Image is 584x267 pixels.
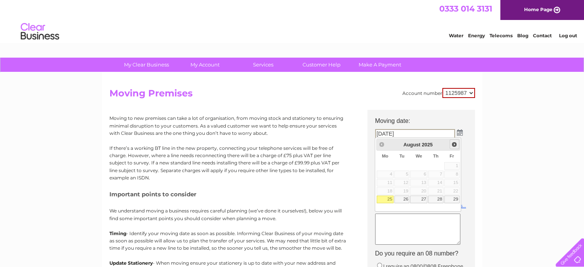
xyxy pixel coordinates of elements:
[415,154,422,158] span: Wednesday
[450,139,459,149] a: Next
[109,114,347,137] p: Moving to new premises can take a lot of organisation, from moving stock and stationery to ensuri...
[422,142,432,148] span: 2025
[109,88,475,103] h2: Moving Premises
[451,141,457,148] span: Next
[232,58,295,72] a: Services
[394,196,410,203] a: 26
[109,260,153,266] b: Update Stationery
[449,33,463,38] a: Water
[115,58,178,72] a: My Clear Business
[404,142,420,148] span: August
[428,196,443,203] a: 28
[559,33,577,38] a: Log out
[371,248,479,259] th: Do you require an 08 number?
[450,154,454,158] span: Friday
[290,58,353,72] a: Customer Help
[109,230,347,252] p: - Identify your moving date as soon as possible. Informing Clear Business of your moving date as ...
[371,140,479,152] th: Current address:
[348,58,412,72] a: Make A Payment
[468,33,485,38] a: Energy
[382,154,389,158] span: Monday
[402,88,475,98] div: Account number
[111,4,474,37] div: Clear Business is a trading name of Verastar Limited (registered in [GEOGRAPHIC_DATA] No. 3667643...
[517,33,528,38] a: Blog
[371,188,479,199] th: New address:
[533,33,552,38] a: Contact
[371,110,479,127] th: Moving date:
[433,154,438,158] span: Thursday
[109,191,347,197] h5: Important points to consider
[457,129,463,136] img: ...
[109,144,347,181] p: If there’s a working BT line in the new property, connecting your telephone services will be free...
[410,196,427,203] a: 27
[20,20,60,43] img: logo.png
[377,196,394,203] a: 25
[444,196,460,203] a: 29
[173,58,237,72] a: My Account
[490,33,513,38] a: Telecoms
[399,154,404,158] span: Tuesday
[109,207,347,222] p: We understand moving a business requires careful planning (we’ve done it ourselves!), below you w...
[439,4,492,13] a: 0333 014 3131
[109,231,126,236] b: Timing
